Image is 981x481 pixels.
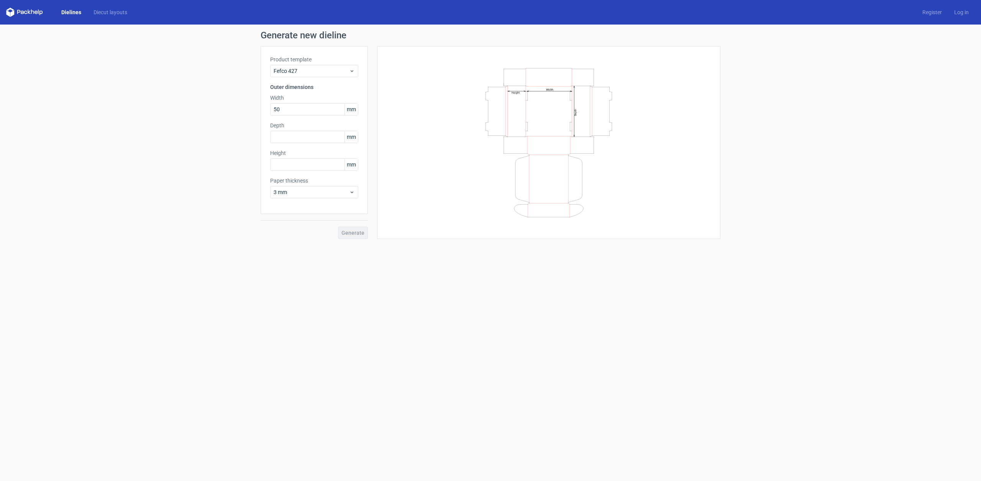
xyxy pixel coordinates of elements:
[274,67,349,75] span: Fefco 427
[270,177,358,184] label: Paper thickness
[344,104,358,115] span: mm
[546,87,553,91] text: Width
[270,122,358,129] label: Depth
[344,131,358,143] span: mm
[87,8,133,16] a: Diecut layouts
[270,56,358,63] label: Product template
[512,91,520,94] text: Height
[261,31,720,40] h1: Generate new dieline
[916,8,948,16] a: Register
[574,109,577,115] text: Depth
[55,8,87,16] a: Dielines
[274,188,349,196] span: 3 mm
[344,159,358,170] span: mm
[270,83,358,91] h3: Outer dimensions
[270,94,358,102] label: Width
[948,8,975,16] a: Log in
[270,149,358,157] label: Height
